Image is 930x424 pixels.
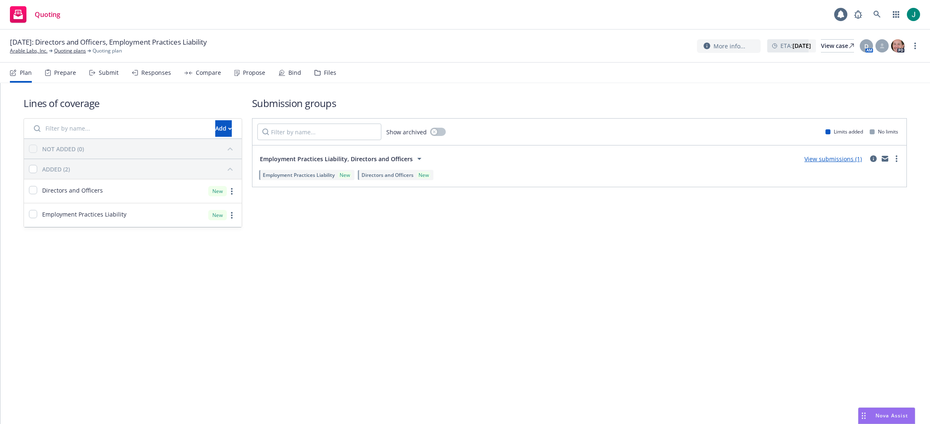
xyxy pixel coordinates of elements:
[891,39,904,52] img: photo
[907,8,920,21] img: photo
[257,150,427,167] button: Employment Practices Liability, Directors and Officers
[858,407,915,424] button: Nova Assist
[880,154,890,164] a: mail
[792,42,811,50] strong: [DATE]
[29,120,210,137] input: Filter by name...
[288,69,301,76] div: Bind
[54,69,76,76] div: Prepare
[252,96,907,110] h1: Submission groups
[780,41,811,50] span: ETA :
[196,69,221,76] div: Compare
[227,186,237,196] a: more
[714,42,745,50] span: More info...
[42,142,237,155] button: NOT ADDED (0)
[864,42,868,50] span: D
[42,165,70,174] div: ADDED (2)
[257,124,381,140] input: Filter by name...
[141,69,171,76] div: Responses
[42,186,103,195] span: Directors and Officers
[869,6,885,23] a: Search
[42,210,126,219] span: Employment Practices Liability
[870,128,898,135] div: No limits
[875,412,908,419] span: Nova Assist
[208,210,227,220] div: New
[10,37,207,47] span: [DATE]: Directors and Officers, Employment Practices Liability
[54,47,86,55] a: Quoting plans
[892,154,901,164] a: more
[10,47,48,55] a: Arable Labs, Inc.
[215,120,232,137] button: Add
[417,172,431,179] div: New
[386,128,427,136] span: Show archived
[263,172,335,179] span: Employment Practices Liability
[99,69,119,76] div: Submit
[825,128,863,135] div: Limits added
[362,172,414,179] span: Directors and Officers
[243,69,265,76] div: Propose
[697,39,761,53] button: More info...
[338,172,352,179] div: New
[821,40,854,52] div: View case
[260,155,413,163] span: Employment Practices Liability, Directors and Officers
[93,47,122,55] span: Quoting plan
[804,155,862,163] a: View submissions (1)
[7,3,64,26] a: Quoting
[868,154,878,164] a: circleInformation
[215,121,232,136] div: Add
[227,210,237,220] a: more
[324,69,336,76] div: Files
[24,96,242,110] h1: Lines of coverage
[42,145,84,153] div: NOT ADDED (0)
[888,6,904,23] a: Switch app
[910,41,920,51] a: more
[208,186,227,196] div: New
[35,11,60,18] span: Quoting
[20,69,32,76] div: Plan
[821,39,854,52] a: View case
[850,6,866,23] a: Report a Bug
[42,162,237,176] button: ADDED (2)
[859,408,869,424] div: Drag to move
